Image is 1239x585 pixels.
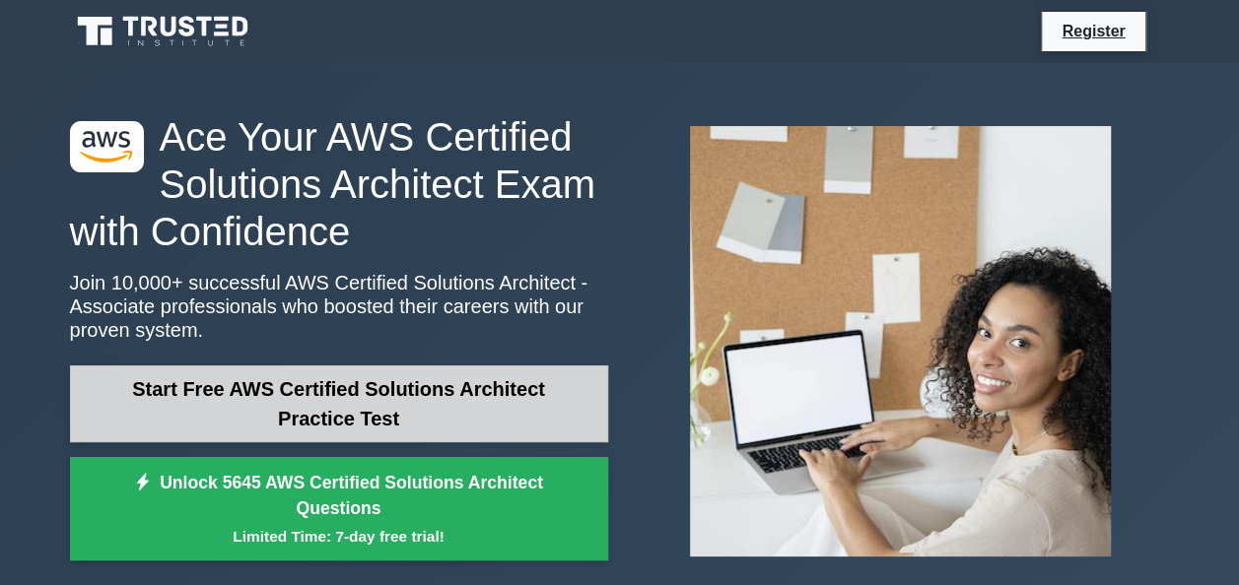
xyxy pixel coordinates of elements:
[70,271,608,342] p: Join 10,000+ successful AWS Certified Solutions Architect - Associate professionals who boosted t...
[70,457,608,561] a: Unlock 5645 AWS Certified Solutions Architect QuestionsLimited Time: 7-day free trial!
[1050,19,1136,43] a: Register
[70,365,608,442] a: Start Free AWS Certified Solutions Architect Practice Test
[70,113,608,255] h1: Ace Your AWS Certified Solutions Architect Exam with Confidence
[95,525,584,548] small: Limited Time: 7-day free trial!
